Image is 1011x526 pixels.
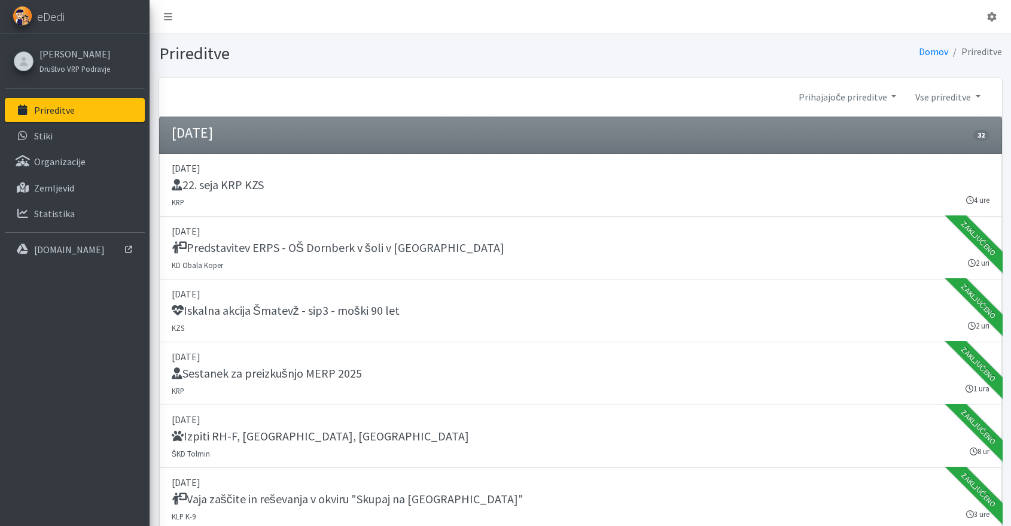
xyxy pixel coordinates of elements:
[5,176,145,200] a: Zemljevid
[5,150,145,174] a: Organizacije
[34,182,74,194] p: Zemljevid
[172,241,504,255] h5: Predstavitev ERPS - OŠ Dornberk v šoli v [GEOGRAPHIC_DATA]
[34,130,53,142] p: Stiki
[919,45,948,57] a: Domov
[172,429,469,443] h5: Izpiti RH-F, [GEOGRAPHIC_DATA], [GEOGRAPHIC_DATA]
[159,342,1002,405] a: [DATE] Sestanek za preizkušnjo MERP 2025 KRP 1 ura Zaključeno
[159,279,1002,342] a: [DATE] Iskalna akcija Šmatevž - sip3 - moški 90 let KZS 2 uri Zaključeno
[39,64,110,74] small: Društvo VRP Podravje
[37,8,65,26] span: eDedi
[948,43,1002,60] li: Prireditve
[172,178,264,192] h5: 22. seja KRP KZS
[5,202,145,226] a: Statistika
[172,349,989,364] p: [DATE]
[172,161,989,175] p: [DATE]
[5,98,145,122] a: Prireditve
[172,323,184,333] small: KZS
[906,85,989,109] a: Vse prireditve
[159,154,1002,217] a: [DATE] 22. seja KRP KZS KRP 4 ure
[34,104,75,116] p: Prireditve
[172,492,523,506] h5: Vaja zaščite in reševanja v okviru "Skupaj na [GEOGRAPHIC_DATA]"
[172,224,989,238] p: [DATE]
[159,43,576,64] h1: Prireditve
[13,6,32,26] img: eDedi
[172,287,989,301] p: [DATE]
[966,194,989,206] small: 4 ure
[172,386,184,396] small: KRP
[159,217,1002,279] a: [DATE] Predstavitev ERPS - OŠ Dornberk v šoli v [GEOGRAPHIC_DATA] KD Obala Koper 2 uri Zaključeno
[172,197,184,207] small: KRP
[172,449,211,458] small: ŠKD Tolmin
[39,47,111,61] a: [PERSON_NAME]
[34,156,86,168] p: Organizacije
[172,303,400,318] h5: Iskalna akcija Šmatevž - sip3 - moški 90 let
[34,244,105,256] p: [DOMAIN_NAME]
[789,85,906,109] a: Prihajajoče prireditve
[172,366,362,381] h5: Sestanek za preizkušnjo MERP 2025
[5,238,145,262] a: [DOMAIN_NAME]
[172,475,989,489] p: [DATE]
[172,412,989,427] p: [DATE]
[159,405,1002,468] a: [DATE] Izpiti RH-F, [GEOGRAPHIC_DATA], [GEOGRAPHIC_DATA] ŠKD Tolmin 8 ur Zaključeno
[172,512,196,521] small: KLP K-9
[39,61,111,75] a: Društvo VRP Podravje
[34,208,75,220] p: Statistika
[973,130,989,141] span: 32
[5,124,145,148] a: Stiki
[172,260,223,270] small: KD Obala Koper
[172,124,213,142] h4: [DATE]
